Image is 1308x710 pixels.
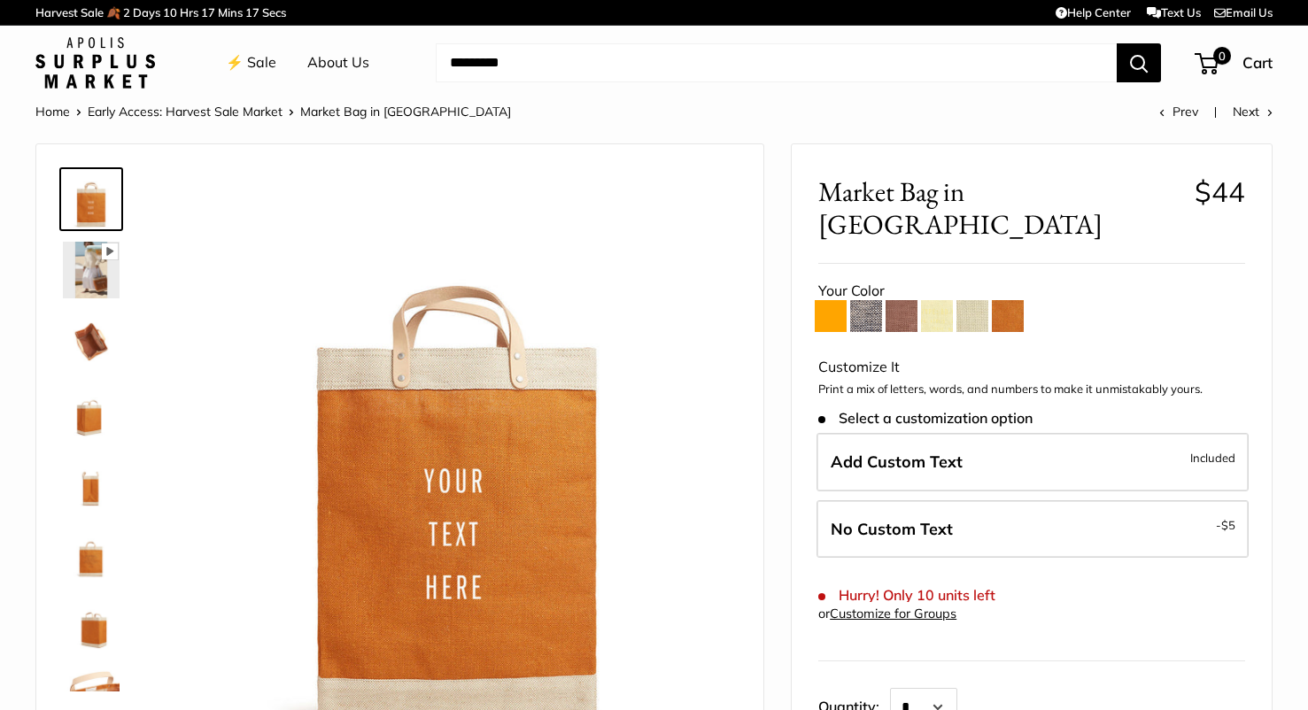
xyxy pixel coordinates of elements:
a: Market Bag in Cognac [59,238,123,302]
a: Customize for Groups [830,606,956,621]
span: Market Bag in [GEOGRAPHIC_DATA] [300,104,511,120]
a: Market Bag in Cognac [59,309,123,373]
a: Next [1233,104,1273,120]
img: Market Bag in Cognac [63,171,120,228]
input: Search... [436,43,1117,82]
button: Search [1117,43,1161,82]
a: Text Us [1147,5,1201,19]
span: - [1216,514,1235,536]
span: Hurry! Only 10 units left [818,587,995,604]
span: Select a customization option [818,410,1032,427]
img: Apolis: Surplus Market [35,37,155,89]
span: Hrs [180,5,198,19]
nav: Breadcrumb [35,100,511,123]
a: description_Seal of authenticity printed on the backside of every bag. [59,521,123,585]
a: Home [35,104,70,120]
img: Market Bag in Cognac [63,596,120,652]
span: $5 [1221,518,1235,532]
span: 17 [201,5,215,19]
img: Market Bag in Cognac [63,313,120,369]
a: Market Bag in Cognac [59,451,123,514]
a: Market Bag in Cognac [59,592,123,656]
span: Secs [262,5,286,19]
span: Market Bag in [GEOGRAPHIC_DATA] [818,175,1180,241]
div: or [818,602,956,626]
a: Market Bag in Cognac [59,167,123,231]
span: Cart [1242,53,1273,72]
span: 10 [163,5,177,19]
span: No Custom Text [831,519,953,539]
span: Included [1190,447,1235,468]
p: Print a mix of letters, words, and numbers to make it unmistakably yours. [818,381,1245,398]
a: Email Us [1214,5,1273,19]
div: Your Color [818,278,1245,305]
img: description_Seal of authenticity printed on the backside of every bag. [63,525,120,582]
a: ⚡️ Sale [226,50,276,76]
a: Help Center [1056,5,1131,19]
span: Add Custom Text [831,451,963,472]
span: Days [133,5,160,19]
img: Market Bag in Cognac [63,383,120,440]
span: 17 [245,5,259,19]
a: 0 Cart [1196,49,1273,77]
label: Add Custom Text [817,433,1249,491]
a: Market Bag in Cognac [59,380,123,444]
a: About Us [307,50,369,76]
a: Prev [1159,104,1198,120]
img: Market Bag in Cognac [63,454,120,511]
span: $44 [1195,174,1245,209]
span: Mins [218,5,243,19]
label: Leave Blank [817,500,1249,559]
span: 2 [123,5,130,19]
span: 0 [1213,47,1231,65]
div: Customize It [818,354,1245,381]
a: Early Access: Harvest Sale Market [88,104,282,120]
img: Market Bag in Cognac [63,242,120,298]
